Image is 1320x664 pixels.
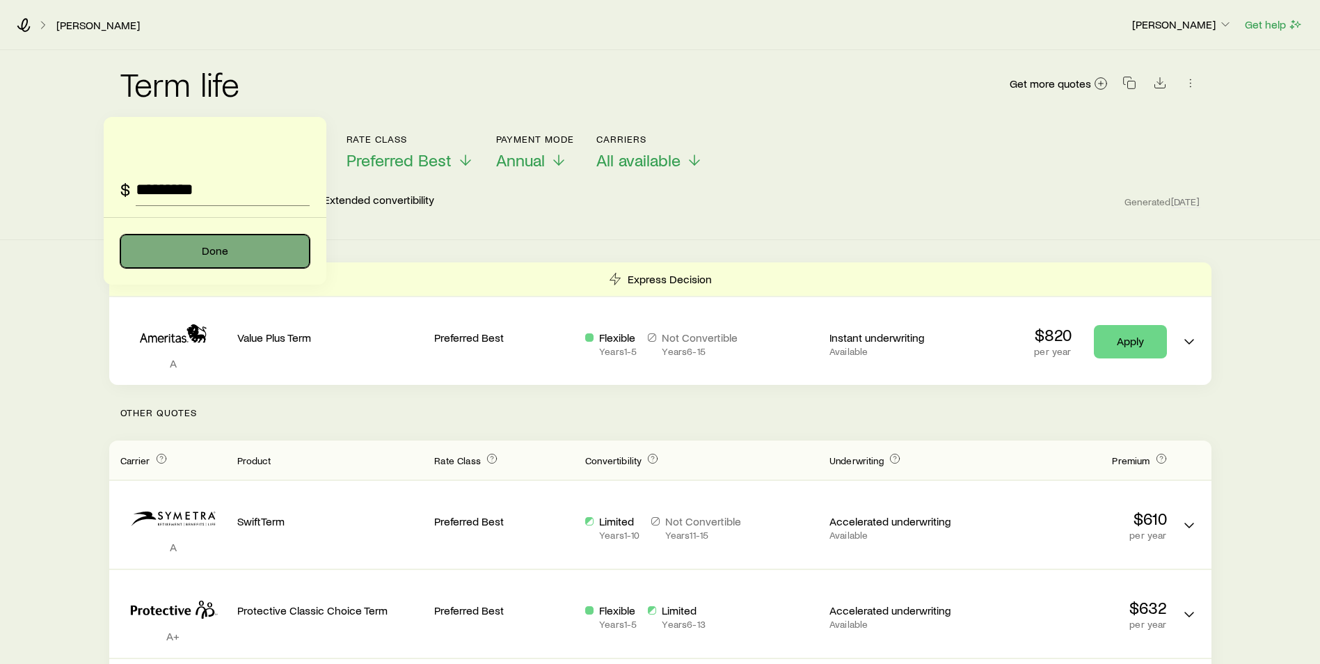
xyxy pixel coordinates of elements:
[829,346,969,357] p: Available
[599,331,637,345] p: Flexible
[109,262,1211,385] div: Term quotes
[120,67,240,100] h2: Term life
[324,193,434,210] p: Extended convertibility
[1009,76,1108,92] a: Get more quotes
[1124,196,1200,208] span: Generated
[237,331,424,345] p: Value Plus Term
[120,356,226,370] p: A
[1132,17,1232,31] p: [PERSON_NAME]
[596,134,703,171] button: CarriersAll available
[56,19,141,32] a: [PERSON_NAME]
[980,509,1167,528] p: $610
[496,134,575,171] button: Payment ModeAnnual
[120,454,150,466] span: Carrier
[1034,346,1071,357] p: per year
[1131,17,1233,33] button: [PERSON_NAME]
[434,331,574,345] p: Preferred Best
[347,134,474,171] button: Rate ClassPreferred Best
[980,530,1167,541] p: per year
[980,598,1167,617] p: $632
[662,346,738,357] p: Years 6 - 15
[628,272,712,286] p: Express Decision
[120,540,226,554] p: A
[496,134,575,145] p: Payment Mode
[109,385,1211,441] p: Other Quotes
[237,514,424,528] p: SwiftTerm
[829,603,969,617] p: Accelerated underwriting
[1244,17,1303,33] button: Get help
[829,514,969,528] p: Accelerated underwriting
[1150,79,1170,92] a: Download CSV
[665,530,741,541] p: Years 11 - 15
[237,454,271,466] span: Product
[662,331,738,345] p: Not Convertible
[980,619,1167,630] p: per year
[599,619,637,630] p: Years 1 - 5
[120,629,226,643] p: A+
[829,619,969,630] p: Available
[599,346,637,357] p: Years 1 - 5
[662,619,705,630] p: Years 6 - 13
[599,514,639,528] p: Limited
[599,603,637,617] p: Flexible
[434,603,574,617] p: Preferred Best
[585,454,642,466] span: Convertibility
[434,454,481,466] span: Rate Class
[596,150,681,170] span: All available
[599,530,639,541] p: Years 1 - 10
[347,134,474,145] p: Rate Class
[829,331,969,345] p: Instant underwriting
[829,530,969,541] p: Available
[1171,196,1200,208] span: [DATE]
[1010,78,1091,89] span: Get more quotes
[434,514,574,528] p: Preferred Best
[665,514,741,528] p: Not Convertible
[237,603,424,617] p: Protective Classic Choice Term
[496,150,545,170] span: Annual
[1112,454,1150,466] span: Premium
[1034,325,1071,345] p: $820
[596,134,703,145] p: Carriers
[829,454,884,466] span: Underwriting
[347,150,452,170] span: Preferred Best
[662,603,705,617] p: Limited
[1094,325,1167,358] a: Apply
